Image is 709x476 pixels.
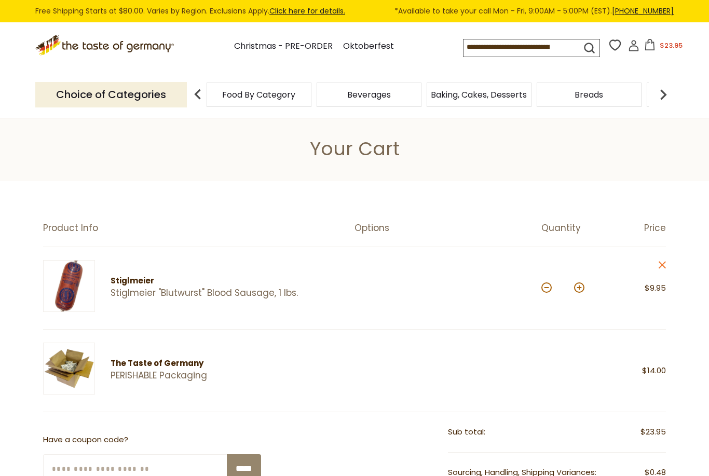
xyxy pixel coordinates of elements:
[43,433,261,446] p: Have a coupon code?
[660,40,683,50] span: $23.95
[32,137,677,160] h1: Your Cart
[43,343,95,395] img: PERISHABLE Packaging
[111,288,336,298] a: Stiglmeier "Blutwurst" Blood Sausage, 1 lbs.
[234,39,333,53] a: Christmas - PRE-ORDER
[111,275,336,288] div: Stiglmeier
[394,5,674,17] span: *Available to take your call Mon - Fri, 9:00AM - 5:00PM (EST).
[645,282,666,293] span: $9.95
[43,260,95,312] img: Stiglmeier "Blutwurst" Blood Sausage, 1 lbs.
[35,82,187,107] p: Choice of Categories
[111,357,371,370] div: The Taste of Germany
[347,91,391,99] a: Beverages
[604,223,666,234] div: Price
[269,6,345,16] a: Click here for details.
[640,426,666,439] span: $23.95
[111,370,371,381] a: PERISHABLE Packaging
[43,223,354,234] div: Product Info
[541,223,604,234] div: Quantity
[431,91,527,99] a: Baking, Cakes, Desserts
[354,223,541,234] div: Options
[575,91,603,99] a: Breads
[642,39,686,55] button: $23.95
[343,39,394,53] a: Oktoberfest
[448,426,485,437] span: Sub total:
[612,6,674,16] a: [PHONE_NUMBER]
[187,84,208,105] img: previous arrow
[653,84,674,105] img: next arrow
[35,5,674,17] div: Free Shipping Starts at $80.00. Varies by Region. Exclusions Apply.
[642,365,666,376] span: $14.00
[222,91,295,99] a: Food By Category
